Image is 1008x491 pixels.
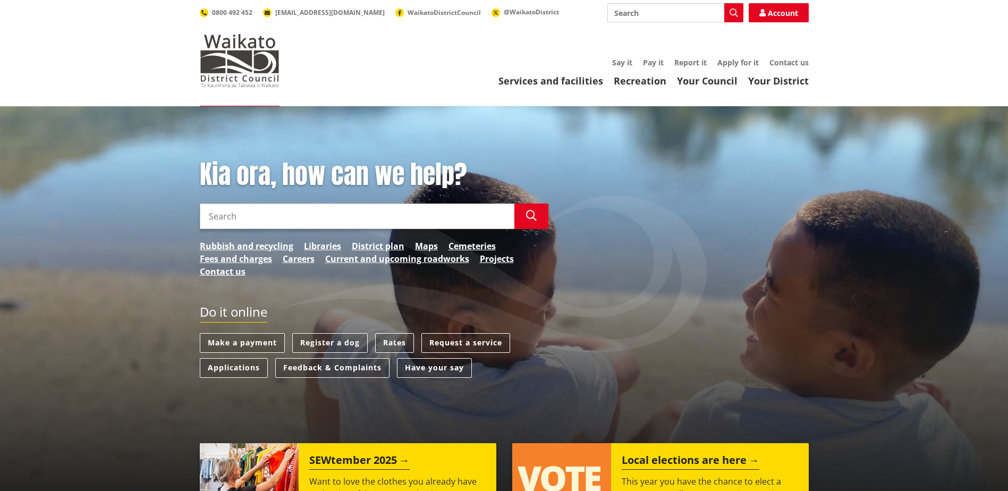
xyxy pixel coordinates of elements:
[397,358,472,378] a: Have your say
[492,7,559,16] a: @WaikatoDistrict
[200,304,267,323] h2: Do it online
[325,252,469,265] a: Current and upcoming roadworks
[480,252,514,265] a: Projects
[643,57,664,67] a: Pay it
[200,333,285,353] a: Make a payment
[200,8,252,17] a: 0800 492 452
[275,8,385,17] span: [EMAIL_ADDRESS][DOMAIN_NAME]
[612,57,632,67] a: Say it
[395,8,481,17] a: WaikatoDistrictCouncil
[200,265,245,278] a: Contact us
[375,333,414,353] a: Rates
[200,204,514,229] input: Search input
[200,34,279,87] img: Waikato District Council - Te Kaunihera aa Takiwaa o Waikato
[677,74,738,87] a: Your Council
[504,7,559,16] span: @WaikatoDistrict
[717,57,759,67] a: Apply for it
[275,358,389,378] a: Feedback & Complaints
[614,74,666,87] a: Recreation
[749,3,809,22] a: Account
[498,74,603,87] a: Services and facilities
[292,333,368,353] a: Register a dog
[309,454,410,470] h2: SEWtember 2025
[200,358,268,378] a: Applications
[200,252,272,265] a: Fees and charges
[352,240,404,252] a: District plan
[448,240,496,252] a: Cemeteries
[769,57,809,67] a: Contact us
[607,3,743,22] input: Search input
[263,8,385,17] a: [EMAIL_ADDRESS][DOMAIN_NAME]
[200,159,548,190] h1: Kia ora, how can we help?
[283,252,315,265] a: Careers
[212,8,252,17] span: 0800 492 452
[304,240,341,252] a: Libraries
[622,454,759,470] h2: Local elections are here
[748,74,809,87] a: Your District
[408,8,481,17] span: WaikatoDistrictCouncil
[674,57,707,67] a: Report it
[200,240,293,252] a: Rubbish and recycling
[415,240,438,252] a: Maps
[421,333,510,353] a: Request a service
